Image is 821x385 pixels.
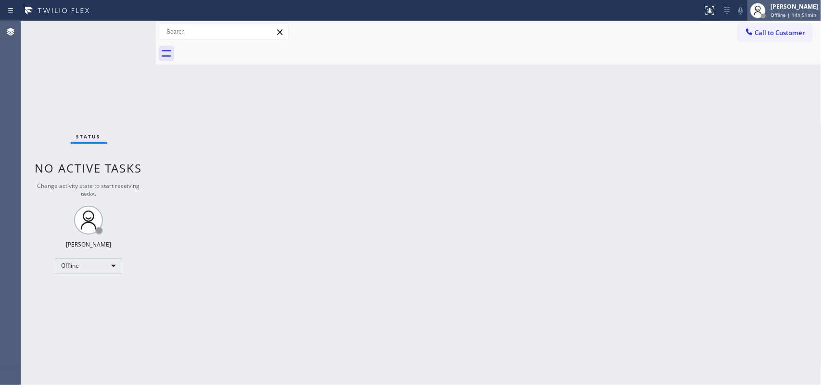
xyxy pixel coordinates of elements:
[55,258,122,273] div: Offline
[35,160,142,176] span: No active tasks
[159,24,288,39] input: Search
[770,12,816,18] span: Offline | 14h 51min
[66,240,111,248] div: [PERSON_NAME]
[38,182,140,198] span: Change activity state to start receiving tasks.
[770,2,818,11] div: [PERSON_NAME]
[734,4,747,17] button: Mute
[755,28,806,37] span: Call to Customer
[738,24,812,42] button: Call to Customer
[76,133,101,140] span: Status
